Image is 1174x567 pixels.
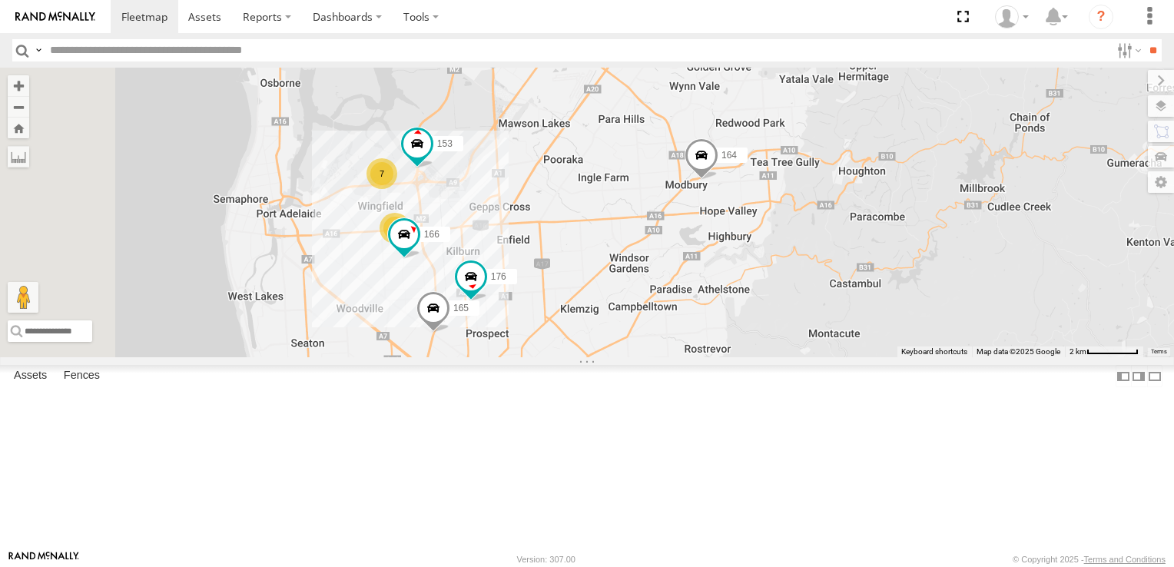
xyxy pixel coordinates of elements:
a: Visit our Website [8,552,79,567]
div: 2 [380,213,410,244]
div: 7 [366,158,397,189]
span: Map data ©2025 Google [977,347,1060,356]
a: Terms and Conditions [1084,555,1166,564]
label: Dock Summary Table to the Left [1116,365,1131,387]
span: 153 [437,138,453,149]
span: 164 [721,150,737,161]
span: 165 [453,303,469,313]
button: Zoom in [8,75,29,96]
button: Keyboard shortcuts [901,346,967,357]
span: 176 [491,271,506,282]
i: ? [1089,5,1113,29]
button: Drag Pegman onto the map to open Street View [8,282,38,313]
label: Measure [8,146,29,167]
button: Map Scale: 2 km per 64 pixels [1065,346,1143,357]
label: Search Query [32,39,45,61]
a: Terms (opens in new tab) [1151,348,1167,354]
label: Hide Summary Table [1147,365,1162,387]
label: Search Filter Options [1111,39,1144,61]
img: rand-logo.svg [15,12,95,22]
button: Zoom out [8,96,29,118]
label: Assets [6,366,55,387]
div: Version: 307.00 [517,555,575,564]
button: Zoom Home [8,118,29,138]
label: Map Settings [1148,171,1174,193]
div: © Copyright 2025 - [1013,555,1166,564]
span: 2 km [1070,347,1086,356]
label: Dock Summary Table to the Right [1131,365,1146,387]
span: 166 [424,229,439,240]
div: Frank Cope [990,5,1034,28]
label: Fences [56,366,108,387]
